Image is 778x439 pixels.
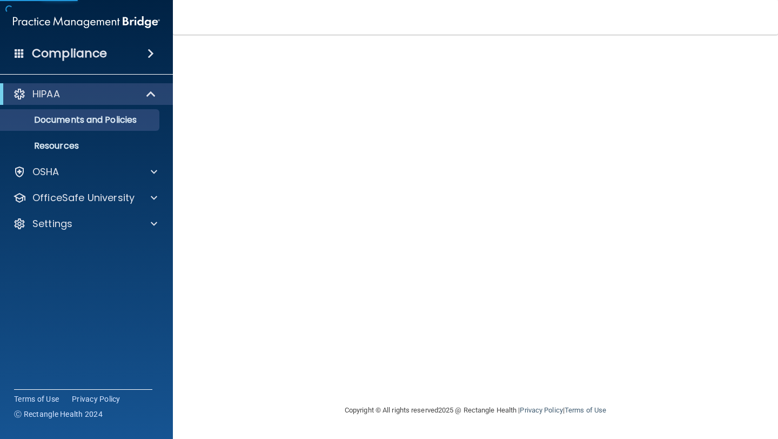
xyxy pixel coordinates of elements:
a: Terms of Use [14,394,59,404]
img: PMB logo [13,11,160,33]
h4: Compliance [32,46,107,61]
p: Settings [32,217,72,230]
p: OfficeSafe University [32,191,135,204]
p: Documents and Policies [7,115,155,125]
a: HIPAA [13,88,157,101]
a: OSHA [13,165,157,178]
div: Copyright © All rights reserved 2025 @ Rectangle Health | | [278,393,673,428]
p: OSHA [32,165,59,178]
a: Terms of Use [565,406,606,414]
a: Privacy Policy [72,394,120,404]
a: Privacy Policy [520,406,562,414]
span: Ⓒ Rectangle Health 2024 [14,409,103,420]
p: Resources [7,141,155,151]
p: HIPAA [32,88,60,101]
a: OfficeSafe University [13,191,157,204]
a: Settings [13,217,157,230]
